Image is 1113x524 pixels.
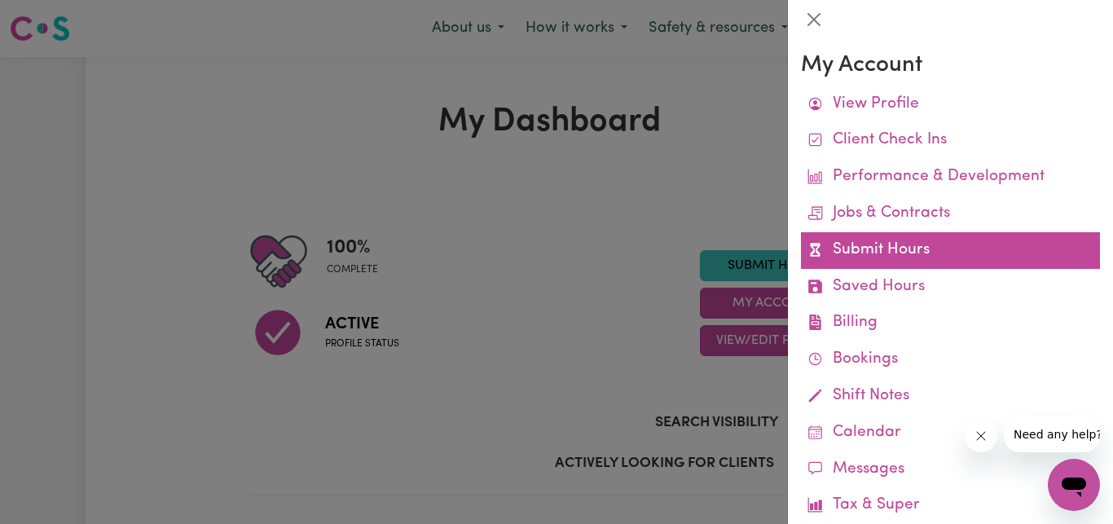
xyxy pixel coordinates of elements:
[801,196,1100,232] a: Jobs & Contracts
[801,159,1100,196] a: Performance & Development
[801,7,827,33] button: Close
[1048,459,1100,511] iframe: Button to launch messaging window
[801,86,1100,123] a: View Profile
[801,451,1100,488] a: Messages
[801,341,1100,378] a: Bookings
[801,269,1100,306] a: Saved Hours
[801,415,1100,451] a: Calendar
[801,378,1100,415] a: Shift Notes
[1004,416,1100,452] iframe: Message from company
[965,420,997,452] iframe: Close message
[801,52,1100,80] h3: My Account
[801,305,1100,341] a: Billing
[801,487,1100,524] a: Tax & Super
[10,11,99,24] span: Need any help?
[801,122,1100,159] a: Client Check Ins
[801,232,1100,269] a: Submit Hours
